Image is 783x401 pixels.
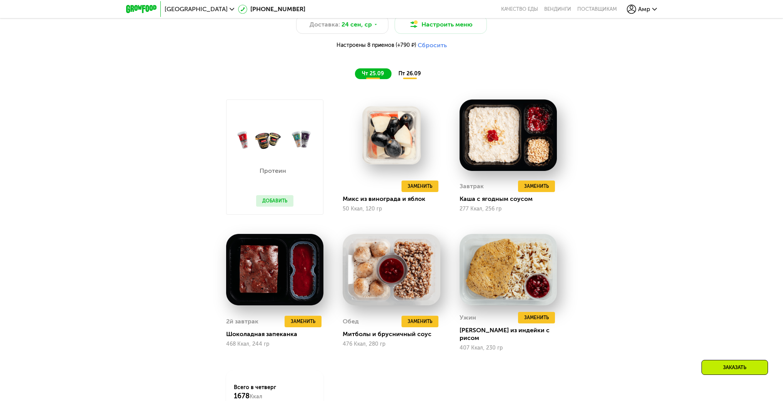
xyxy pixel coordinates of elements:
[518,312,555,323] button: Заменить
[285,316,322,327] button: Заменить
[343,341,440,347] div: 476 Ккал, 280 гр
[256,168,290,174] p: Протеин
[460,345,557,351] div: 407 Ккал, 230 гр
[460,326,563,342] div: [PERSON_NAME] из индейки с рисом
[460,312,476,323] div: Ужин
[310,20,340,29] span: Доставка:
[418,41,447,49] button: Сбросить
[398,70,421,77] span: пт 26.09
[501,6,538,12] a: Качество еды
[342,20,372,29] span: 24 сен, ср
[343,195,446,203] div: Микс из винограда и яблок
[401,181,438,192] button: Заменить
[524,314,549,321] span: Заменить
[226,330,330,338] div: Шоколадная запеканка
[638,6,650,12] span: Амр
[701,360,768,375] div: Заказать
[518,181,555,192] button: Заменить
[238,5,305,14] a: [PHONE_NUMBER]
[343,316,359,327] div: Обед
[256,195,293,207] button: Добавить
[460,181,484,192] div: Завтрак
[401,316,438,327] button: Заменить
[226,341,323,347] div: 468 Ккал, 244 гр
[226,316,258,327] div: 2й завтрак
[524,182,549,190] span: Заменить
[408,318,432,325] span: Заменить
[577,6,617,12] div: поставщикам
[362,70,384,77] span: чт 25.09
[165,6,228,12] span: [GEOGRAPHIC_DATA]
[250,393,262,400] span: Ккал
[234,384,316,401] div: Всего в четверг
[291,318,315,325] span: Заменить
[395,15,487,34] button: Настроить меню
[343,330,446,338] div: Митболы и брусничный соус
[234,392,250,400] span: 1678
[460,195,563,203] div: Каша с ягодным соусом
[544,6,571,12] a: Вендинги
[337,43,416,48] span: Настроены 8 приемов (+790 ₽)
[460,206,557,212] div: 277 Ккал, 256 гр
[343,206,440,212] div: 50 Ккал, 120 гр
[408,182,432,190] span: Заменить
